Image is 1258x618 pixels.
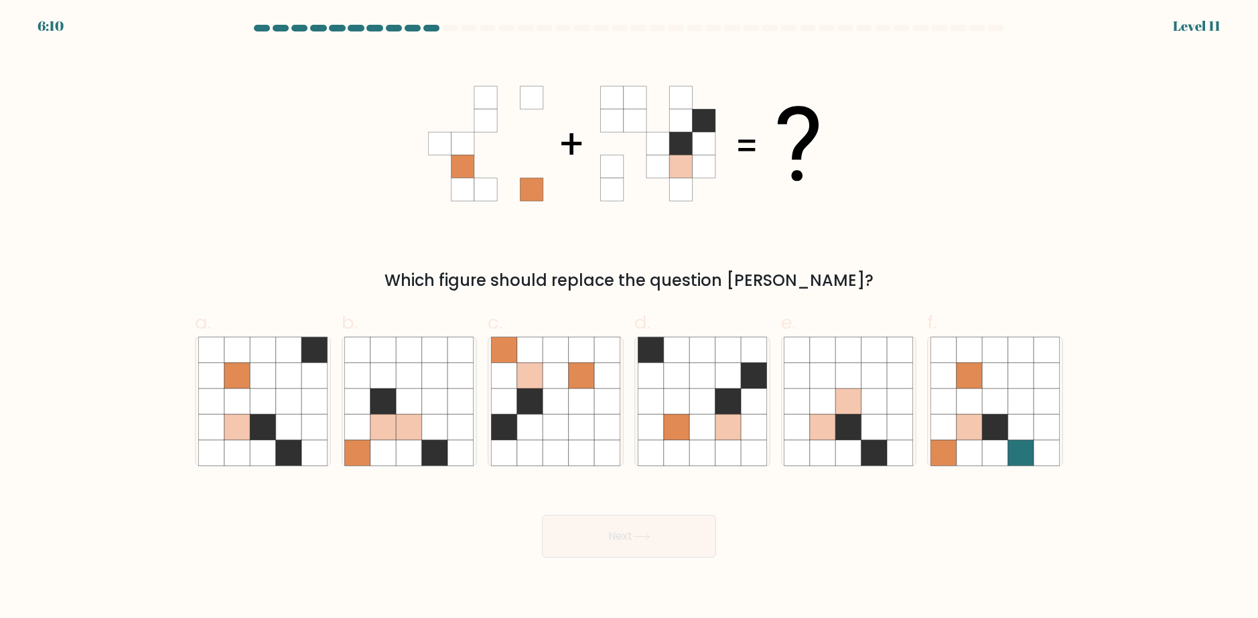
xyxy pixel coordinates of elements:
span: d. [634,309,650,335]
div: Level 11 [1173,16,1220,36]
span: c. [488,309,502,335]
span: b. [342,309,358,335]
span: e. [781,309,796,335]
span: f. [927,309,936,335]
button: Next [542,515,716,558]
span: a. [195,309,211,335]
div: Which figure should replace the question [PERSON_NAME]? [203,268,1055,293]
div: 6:10 [38,16,64,36]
